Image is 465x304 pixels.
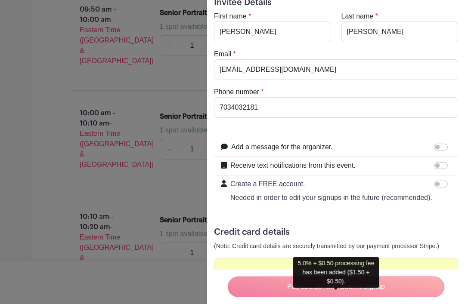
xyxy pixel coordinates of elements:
[214,243,439,249] small: (Note: Credit card details are securely transmitted by our payment processor Stripe.)
[230,179,432,189] p: Create a FREE account.
[214,49,231,59] label: Email
[220,263,453,271] iframe: Secure card payment input frame
[293,257,379,288] div: 5.0% + $0.50 processing fee has been added ($1.50 + $0.50).
[230,193,432,203] p: Needed in order to edit your signups in the future (recommended).
[214,11,247,21] label: First name
[231,142,333,152] label: Add a message for the organizer.
[341,11,374,21] label: Last name
[230,160,356,171] label: Receive text notifications from this event.
[214,87,259,97] label: Phone number
[214,227,458,237] h5: Credit card details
